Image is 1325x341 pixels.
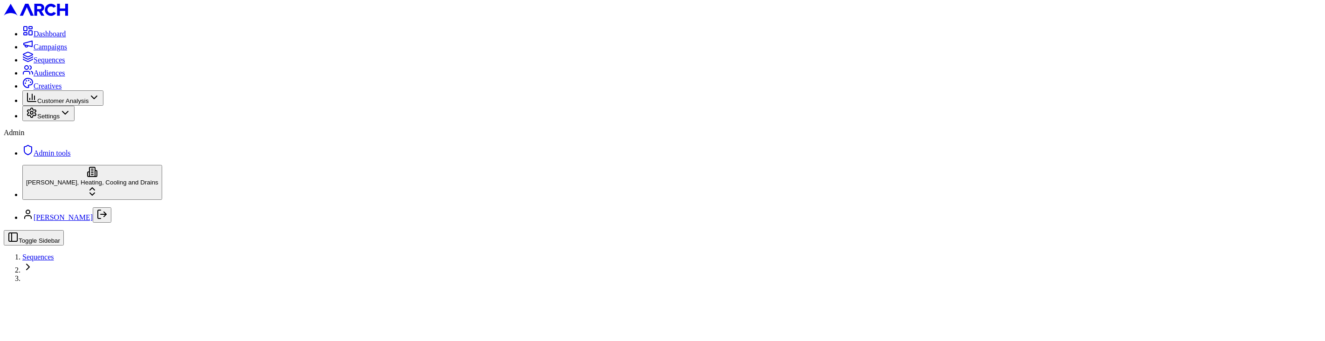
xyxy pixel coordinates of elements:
nav: breadcrumb [4,253,1321,274]
span: Customer Analysis [37,97,89,104]
span: Dashboard [34,30,66,38]
div: Admin [4,129,1321,137]
span: Toggle Sidebar [19,237,60,244]
span: Audiences [34,69,65,77]
a: Campaigns [22,43,67,51]
button: Toggle Sidebar [4,230,64,246]
span: [PERSON_NAME], Heating, Cooling and Drains [26,179,158,186]
a: Creatives [22,82,61,90]
span: Creatives [34,82,61,90]
button: [PERSON_NAME], Heating, Cooling and Drains [22,165,162,200]
a: Dashboard [22,30,66,38]
a: [PERSON_NAME] [34,213,93,221]
a: Audiences [22,69,65,77]
button: Log out [93,207,111,223]
a: Admin tools [22,149,71,157]
a: Sequences [22,253,54,261]
span: Admin tools [34,149,71,157]
span: Settings [37,113,60,120]
button: Customer Analysis [22,90,103,106]
span: Sequences [34,56,65,64]
a: Sequences [22,56,65,64]
button: Settings [22,106,75,121]
span: Campaigns [34,43,67,51]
